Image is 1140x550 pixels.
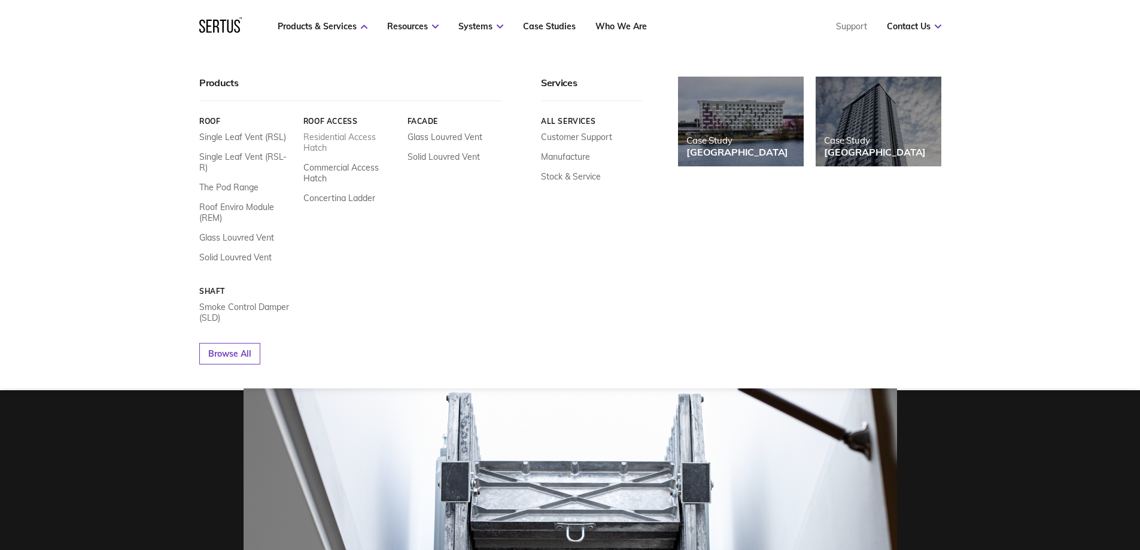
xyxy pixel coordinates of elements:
a: Resources [387,21,439,32]
a: Single Leaf Vent (RSL-R) [199,151,294,173]
a: Commercial Access Hatch [303,162,398,184]
a: Concertina Ladder [303,193,375,203]
a: Residential Access Hatch [303,132,398,153]
a: Manufacture [541,151,590,162]
a: Smoke Control Damper (SLD) [199,302,294,323]
a: Roof Access [303,117,398,126]
a: Contact Us [887,21,941,32]
a: Customer Support [541,132,612,142]
a: Solid Louvred Vent [199,252,272,263]
div: Products [199,77,502,101]
a: Who We Are [595,21,647,32]
a: Shaft [199,287,294,296]
a: Facade [407,117,502,126]
a: All services [541,117,642,126]
a: Solid Louvred Vent [407,151,479,162]
div: [GEOGRAPHIC_DATA] [686,146,788,158]
a: Roof [199,117,294,126]
div: Services [541,77,642,101]
a: Case Study[GEOGRAPHIC_DATA] [678,77,804,166]
a: Browse All [199,343,260,364]
a: Case Studies [523,21,576,32]
div: [GEOGRAPHIC_DATA] [824,146,926,158]
a: Glass Louvred Vent [407,132,482,142]
div: Case Study [824,135,926,146]
a: Systems [458,21,503,32]
a: Products & Services [278,21,367,32]
iframe: Chat Widget [1080,493,1140,550]
a: Stock & Service [541,171,601,182]
a: Roof Enviro Module (REM) [199,202,294,223]
a: Support [836,21,867,32]
div: Case Study [686,135,788,146]
a: Case Study[GEOGRAPHIC_DATA] [816,77,941,166]
a: The Pod Range [199,182,259,193]
a: Single Leaf Vent (RSL) [199,132,286,142]
a: Glass Louvred Vent [199,232,274,243]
